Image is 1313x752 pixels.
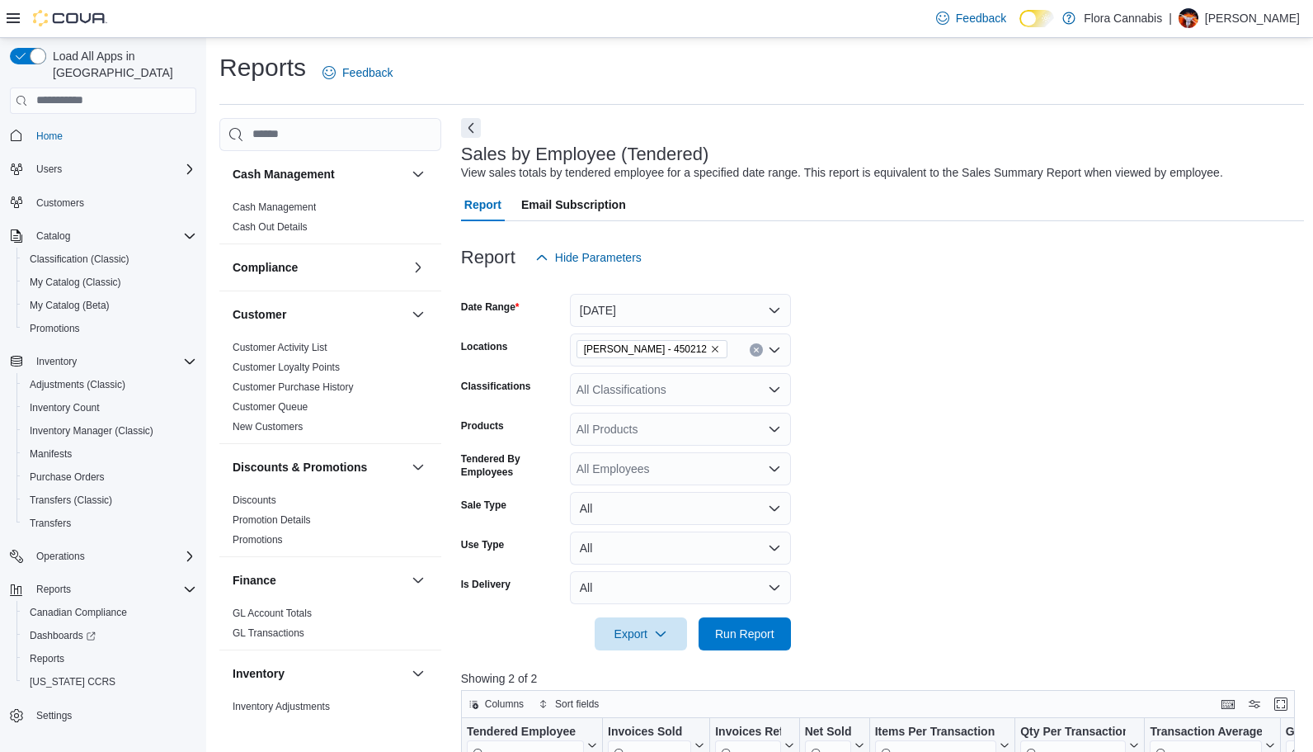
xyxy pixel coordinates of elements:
span: GL Transactions [233,627,304,640]
span: Classification (Classic) [23,249,196,269]
button: Compliance [408,258,428,277]
a: Cash Management [233,201,316,213]
p: Flora Cannabis [1084,8,1162,28]
h3: Cash Management [233,166,335,182]
span: Inventory Adjustments [233,700,330,713]
span: Inventory Count [30,401,100,414]
span: Cash Management [233,201,316,214]
a: Inventory Count [23,398,106,418]
button: Columns [462,694,530,714]
button: Classification (Classic) [16,248,203,271]
button: Compliance [233,259,405,276]
span: New Customers [233,420,303,433]
button: Transfers [16,512,203,535]
span: Discounts [233,494,276,507]
a: Transfers [23,513,78,533]
span: Customers [30,192,196,213]
button: My Catalog (Beta) [16,294,203,317]
span: Settings [36,709,72,722]
a: Customers [30,193,91,213]
a: Promotions [233,534,283,546]
span: Catalog [36,229,70,243]
span: Load All Apps in [GEOGRAPHIC_DATA] [46,48,196,81]
button: Inventory Count [16,396,203,419]
span: Reports [30,652,64,665]
div: Kyle Pehkonen [1179,8,1198,28]
span: Users [30,159,196,179]
h3: Report [461,248,515,267]
button: Inventory [233,665,405,682]
div: Transaction Average [1150,724,1261,740]
a: Inventory Manager (Classic) [23,421,160,441]
span: Promotions [30,322,80,335]
div: Discounts & Promotions [219,490,441,556]
span: Transfers [30,517,71,530]
button: Open list of options [768,383,781,396]
span: Dashboards [23,626,196,646]
span: Reports [30,579,196,599]
button: Inventory [3,350,203,373]
button: Open list of options [768,423,781,436]
button: Sort fields [532,694,605,714]
button: Customers [3,191,203,215]
span: Email Subscription [521,188,626,221]
label: Use Type [461,538,504,551]
span: Customer Loyalty Points [233,361,340,374]
button: All [570,492,791,525]
span: Manifests [23,444,196,464]
span: [PERSON_NAME] - 450212 [584,341,707,357]
a: Customer Loyalty Points [233,362,340,373]
span: Dashboards [30,629,96,642]
img: Cova [33,10,107,26]
button: [US_STATE] CCRS [16,670,203,693]
a: My Catalog (Beta) [23,296,116,315]
button: Home [3,124,203,148]
input: Dark Mode [1019,10,1054,27]
span: Transfers (Classic) [23,490,196,510]
span: Cash Out Details [233,220,308,234]
span: Dark Mode [1019,27,1020,28]
a: Dashboards [23,626,102,646]
div: View sales totals by tendered employee for a specified date range. This report is equivalent to t... [461,164,1223,182]
div: Customer [219,338,441,443]
button: Enter fullscreen [1271,694,1291,714]
span: Promotions [233,533,283,546]
span: Canadian Compliance [23,603,196,622]
span: Purchase Orders [23,467,196,487]
button: Clear input [750,343,763,357]
span: Hide Parameters [555,249,642,266]
span: Users [36,163,62,176]
button: Inventory [30,352,83,371]
button: Inventory [408,664,428,683]
span: Promotions [23,319,196,338]
span: Sort fields [555,698,599,711]
button: Finance [233,572,405,589]
label: Tendered By Employees [461,452,563,479]
a: Discounts [233,494,276,506]
div: Items Per Transaction [874,724,996,740]
button: Finance [408,570,428,590]
button: Next [461,118,481,138]
span: Inventory [30,352,196,371]
label: Is Delivery [461,578,511,591]
span: Catalog [30,226,196,246]
button: Settings [3,703,203,727]
a: [US_STATE] CCRS [23,672,122,692]
span: My Catalog (Classic) [30,276,121,289]
button: Remove Lawrence - Kelowna - 450212 from selection in this group [710,344,720,354]
span: Inventory Manager (Classic) [23,421,196,441]
span: Adjustments (Classic) [23,375,196,395]
h3: Customer [233,306,286,323]
span: Feedback [342,64,393,81]
a: Purchase Orders [23,467,111,487]
span: [US_STATE] CCRS [30,675,115,688]
span: Inventory Manager (Classic) [30,424,153,437]
button: Canadian Compliance [16,601,203,624]
span: Feedback [956,10,1006,26]
button: Reports [30,579,78,599]
h1: Reports [219,51,306,84]
span: Export [605,617,677,650]
span: Reports [23,649,196,669]
span: Customers [36,196,84,210]
h3: Inventory [233,665,285,682]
